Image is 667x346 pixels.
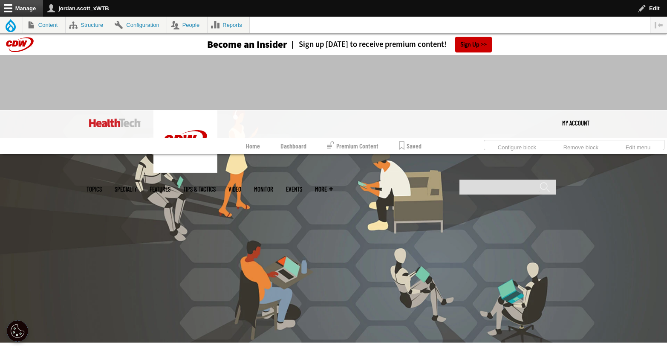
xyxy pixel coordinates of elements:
img: Home [89,119,141,127]
a: Remove block [560,142,602,151]
a: Edit menu [622,142,654,151]
a: Features [150,186,170,192]
a: My Account [562,110,589,136]
a: Sign up [DATE] to receive premium content! [287,41,447,49]
button: Open Preferences [7,320,28,342]
h3: Become an Insider [207,40,287,49]
img: Home [153,110,217,173]
a: Become an Insider [175,40,287,49]
span: Topics [87,186,102,192]
a: Configuration [111,17,167,33]
a: Dashboard [280,138,306,154]
a: Tips & Tactics [183,186,216,192]
a: People [167,17,207,33]
div: Cookie Settings [7,320,28,342]
a: Saved [399,138,422,154]
a: Configure block [494,142,540,151]
span: More [315,186,333,192]
a: Sign Up [455,37,492,52]
div: User menu [562,110,589,136]
a: Structure [66,17,111,33]
button: Vertical orientation [650,17,667,33]
a: Events [286,186,302,192]
a: Home [246,138,260,154]
span: Specialty [115,186,137,192]
a: CDW [153,166,217,175]
a: Video [228,186,241,192]
a: MonITor [254,186,273,192]
iframe: advertisement [179,64,489,102]
a: Reports [208,17,250,33]
a: Premium Content [327,138,378,154]
a: Content [23,17,65,33]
